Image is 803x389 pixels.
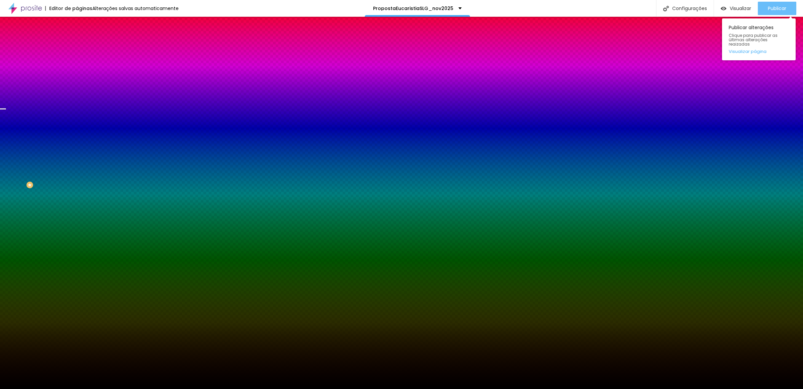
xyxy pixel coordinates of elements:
a: Visualizar página [729,49,789,54]
div: Editor de páginas [45,6,92,11]
font: Publicar alterações [729,24,774,31]
div: Alterações salvas automaticamente [92,6,179,11]
button: Visualizar [714,2,758,15]
font: Configurações [672,6,707,11]
button: Publicar [758,2,796,15]
img: view-1.svg [721,6,726,11]
img: Ícone [663,6,669,11]
span: Clique para publicar as últimas alterações reaizadas [729,33,789,47]
span: Publicar [768,6,786,11]
span: Visualizar [730,6,751,11]
p: PropostaEucaristiaSLG_nov2025 [373,6,453,11]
